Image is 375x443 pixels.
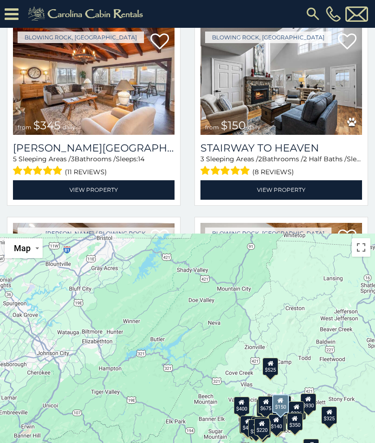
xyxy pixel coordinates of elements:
a: Add to favorites [150,32,169,52]
div: $220 [254,418,270,436]
div: Sleeping Areas / Bathrooms / Sleeps: [200,154,362,178]
button: Toggle fullscreen view [352,238,370,257]
div: $930 [300,393,316,411]
span: $150 [221,119,246,132]
a: [PHONE_NUMBER] [324,6,343,22]
button: Change map style [5,238,43,258]
div: $400 [234,397,250,414]
div: $355 [248,419,264,437]
div: $325 [321,406,337,424]
h3: Misty Ridge Lodge [13,142,175,154]
span: daily [248,124,261,131]
div: $350 [287,413,303,430]
a: Blowing Rock, [GEOGRAPHIC_DATA] [205,32,331,43]
a: View Property [200,180,362,199]
span: Map [14,243,31,253]
span: (11 reviews) [65,166,107,178]
span: $345 [33,119,61,132]
a: Trouvaille from $410 daily [13,223,175,331]
span: daily [62,124,75,131]
a: Misty Ridge Lodge from $345 daily [13,27,175,135]
a: Add to favorites [338,32,356,52]
div: $410 [240,416,256,433]
a: View Property [13,180,175,199]
img: Trouvaille [13,223,175,331]
span: 2 [258,155,262,163]
span: 3 [200,155,204,163]
div: $375 [239,416,255,434]
img: Stairway to Heaven [200,27,362,135]
div: $675 [258,396,274,414]
img: search-regular.svg [305,6,321,22]
div: $150 [272,394,289,413]
a: Blowing Rock, [GEOGRAPHIC_DATA] [18,32,144,43]
span: (8 reviews) [252,166,294,178]
div: Sleeping Areas / Bathrooms / Sleeps: [13,154,175,178]
span: from [18,124,31,131]
span: 14 [138,155,144,163]
img: Khaki-logo.png [23,5,151,23]
img: The Mountain Peek [200,223,362,331]
div: $140 [269,414,284,432]
a: The Mountain Peek from $165 daily [200,223,362,331]
div: $226 [288,401,304,419]
div: $315 [256,399,272,417]
a: [PERSON_NAME] / Blowing Rock, [GEOGRAPHIC_DATA] [18,228,175,246]
div: $165 [251,417,267,434]
span: 2 Half Baths / [303,155,347,163]
span: 3 [71,155,75,163]
a: Blowing Rock, [GEOGRAPHIC_DATA] [205,228,331,239]
a: Stairway to Heaven [200,142,362,154]
span: from [205,124,219,131]
img: Misty Ridge Lodge [13,27,175,135]
span: 5 [13,155,17,163]
div: $525 [262,358,278,375]
a: Stairway to Heaven from $150 daily [200,27,362,135]
a: Add to favorites [338,228,356,248]
a: [PERSON_NAME][GEOGRAPHIC_DATA] [13,142,175,154]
